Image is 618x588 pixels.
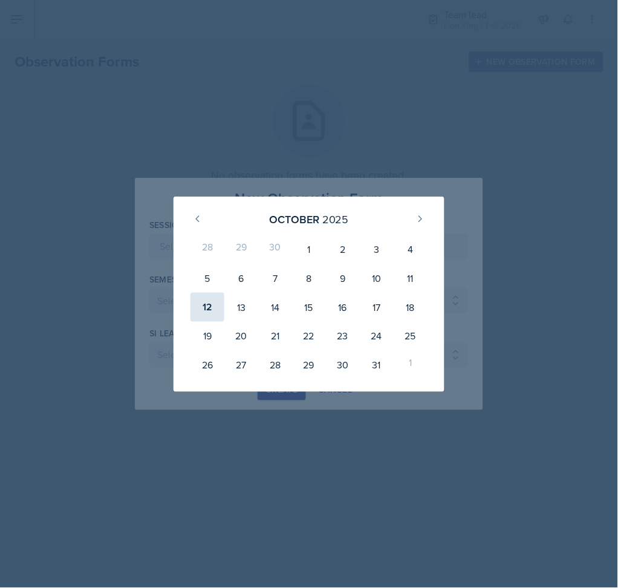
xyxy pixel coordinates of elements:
[190,235,224,264] div: 28
[224,322,258,351] div: 20
[292,235,326,264] div: 1
[326,351,360,380] div: 30
[360,293,394,322] div: 17
[326,322,360,351] div: 23
[394,293,428,322] div: 18
[292,351,326,380] div: 29
[360,235,394,264] div: 3
[258,322,292,351] div: 21
[292,322,326,351] div: 22
[326,293,360,322] div: 16
[394,235,428,264] div: 4
[394,322,428,351] div: 25
[326,264,360,293] div: 9
[224,351,258,380] div: 27
[326,235,360,264] div: 2
[258,235,292,264] div: 30
[269,211,319,227] div: October
[292,264,326,293] div: 8
[190,264,224,293] div: 5
[360,264,394,293] div: 10
[190,351,224,380] div: 26
[394,264,428,293] div: 11
[322,211,349,227] div: 2025
[224,264,258,293] div: 6
[360,351,394,380] div: 31
[258,264,292,293] div: 7
[224,235,258,264] div: 29
[394,351,428,380] div: 1
[258,293,292,322] div: 14
[224,293,258,322] div: 13
[190,293,224,322] div: 12
[258,351,292,380] div: 28
[292,293,326,322] div: 15
[190,322,224,351] div: 19
[360,322,394,351] div: 24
